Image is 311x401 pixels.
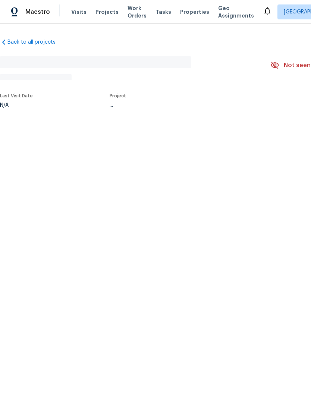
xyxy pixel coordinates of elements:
[110,103,253,108] div: ...
[155,9,171,15] span: Tasks
[71,8,87,16] span: Visits
[218,4,254,19] span: Geo Assignments
[180,8,209,16] span: Properties
[95,8,119,16] span: Projects
[110,94,126,98] span: Project
[25,8,50,16] span: Maestro
[128,4,147,19] span: Work Orders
